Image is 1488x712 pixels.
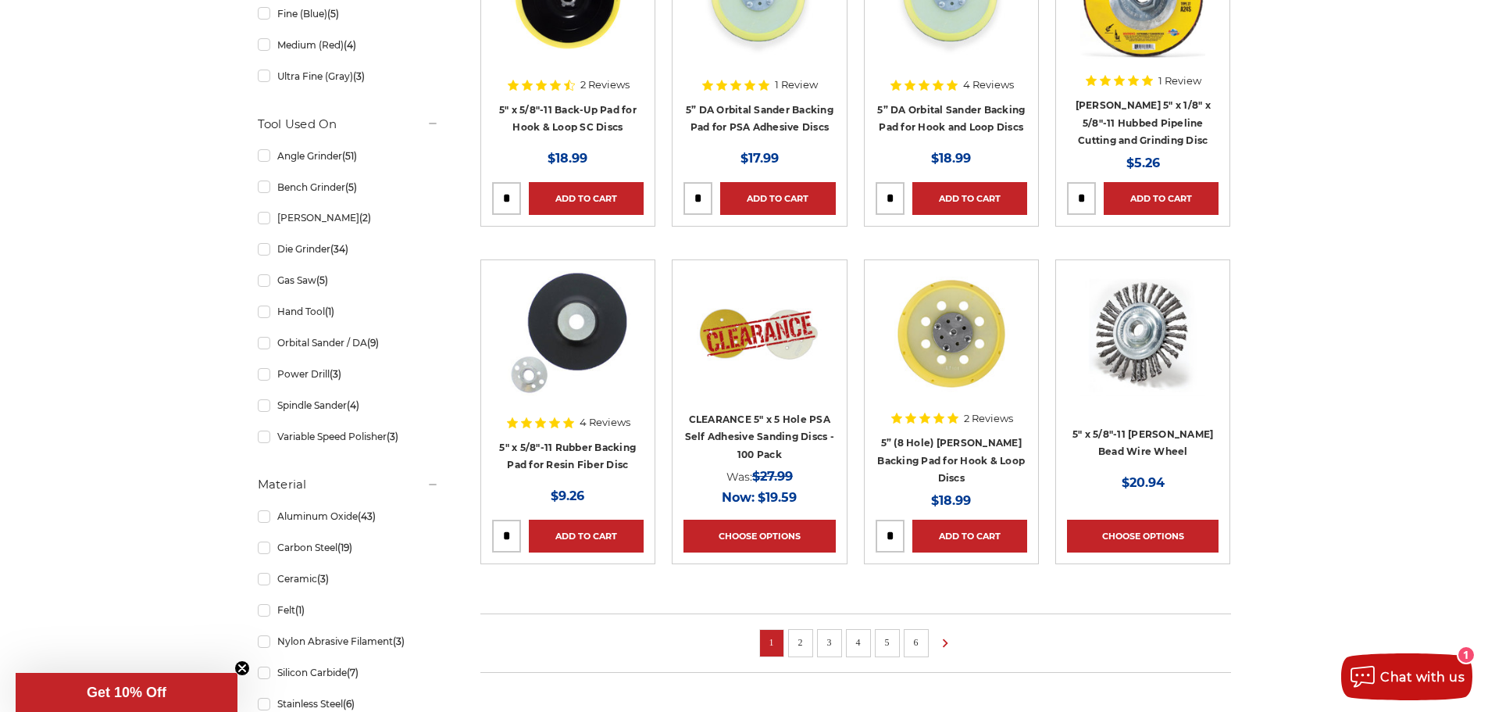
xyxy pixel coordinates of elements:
[343,698,355,710] span: (6)
[499,104,637,134] a: 5" x 5/8"-11 Back-Up Pad for Hook & Loop SC Discs
[1341,653,1472,700] button: Chat with us
[234,660,250,676] button: Close teaser
[1158,76,1201,86] span: 1 Review
[258,174,439,201] a: Bench Grinder
[722,490,755,505] span: Now:
[877,437,1025,484] a: 5” (8 Hole) [PERSON_NAME] Backing Pad for Hook & Loop Discs
[764,634,780,651] a: 1
[1122,475,1165,490] span: $20.94
[258,329,439,356] a: Orbital Sander / DA
[697,271,822,396] img: CLEARANCE 5" x 5 Hole PSA Self Adhesive Sanding Discs - 100 Pack
[548,151,587,166] span: $18.99
[347,399,359,411] span: (4)
[529,520,644,553] a: Add to Cart
[499,442,636,471] a: 5" x 5/8"-11 Rubber Backing Pad for Resin Fiber Disc
[1067,520,1219,553] a: Choose Options
[1458,647,1474,663] div: 1
[1104,182,1219,215] a: Add to Cart
[258,628,439,655] a: Nylon Abrasive Filament
[1380,670,1465,685] span: Chat with us
[258,360,439,388] a: Power Drill
[317,573,329,585] span: (3)
[931,493,971,508] span: $18.99
[258,423,439,450] a: Variable Speed Polisher
[880,634,895,651] a: 5
[1067,271,1219,423] a: 5" x 5/8"-11 Stringer Bead Wire Wheel
[793,634,808,651] a: 2
[258,204,439,231] a: [PERSON_NAME]
[1072,428,1214,458] a: 5" x 5/8"-11 [PERSON_NAME] Bead Wire Wheel
[16,673,237,712] div: Get 10% OffClose teaser
[931,151,971,166] span: $18.99
[1126,156,1160,170] span: $5.26
[686,104,833,134] a: 5” DA Orbital Sander Backing Pad for PSA Adhesive Discs
[358,510,376,522] span: (43)
[851,634,866,651] a: 4
[345,181,357,193] span: (5)
[551,488,584,503] span: $9.26
[316,274,328,286] span: (5)
[912,520,1027,553] a: Add to Cart
[492,271,644,423] a: 5 Inch Backing Pad for resin fiber disc with 5/8"-11 locking nut rubber
[330,368,341,380] span: (3)
[889,271,1014,396] img: 5” (8 Hole) DA Sander Backing Pad for Hook & Loop Discs
[258,298,439,325] a: Hand Tool
[325,306,334,317] span: (1)
[912,182,1027,215] a: Add to Cart
[580,417,630,428] span: 4 Reviews
[327,8,339,20] span: (5)
[720,182,835,215] a: Add to Cart
[963,80,1014,90] span: 4 Reviews
[258,115,439,134] h5: Tool Used On
[685,413,834,460] a: CLEARANCE 5" x 5 Hole PSA Self Adhesive Sanding Discs - 100 Pack
[258,31,439,59] a: Medium (Red)
[258,267,439,294] a: Gas Saw
[1080,271,1205,396] img: 5" x 5/8"-11 Stringer Bead Wire Wheel
[876,271,1027,423] a: 5” (8 Hole) DA Sander Backing Pad for Hook & Loop Discs
[258,235,439,263] a: Die Grinder
[344,39,356,51] span: (4)
[295,604,305,616] span: (1)
[258,392,439,419] a: Spindle Sander
[908,634,924,651] a: 6
[258,503,439,530] a: Aluminum Oxide
[387,431,398,442] span: (3)
[258,534,439,561] a: Carbon Steel
[683,520,835,553] a: Choose Options
[964,413,1013,424] span: 2 Reviews
[258,475,439,494] h5: Material
[342,150,357,162] span: (51)
[683,271,835,423] a: CLEARANCE 5" x 5 Hole PSA Self Adhesive Sanding Discs - 100 Pack
[87,685,166,700] span: Get 10% Off
[775,80,818,90] span: 1 Review
[752,469,793,484] span: $27.99
[683,466,835,487] div: Was:
[367,337,379,349] span: (9)
[258,596,439,624] a: Felt
[337,542,352,553] span: (19)
[359,212,371,224] span: (2)
[258,565,439,592] a: Ceramic
[529,182,644,215] a: Add to Cart
[877,104,1025,134] a: 5” DA Orbital Sander Backing Pad for Hook and Loop Discs
[353,70,365,82] span: (3)
[347,667,359,678] span: (7)
[330,243,348,255] span: (34)
[393,635,405,647] span: (3)
[1076,99,1211,146] a: [PERSON_NAME] 5" x 1/8" x 5/8"-11 Hubbed Pipeline Cutting and Grinding Disc
[258,63,439,90] a: Ultra Fine (Gray)
[740,151,779,166] span: $17.99
[758,490,797,505] span: $19.59
[822,634,837,651] a: 3
[580,80,630,90] span: 2 Reviews
[258,142,439,170] a: Angle Grinder
[258,659,439,686] a: Silicon Carbide
[505,271,630,396] img: 5 Inch Backing Pad for resin fiber disc with 5/8"-11 locking nut rubber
